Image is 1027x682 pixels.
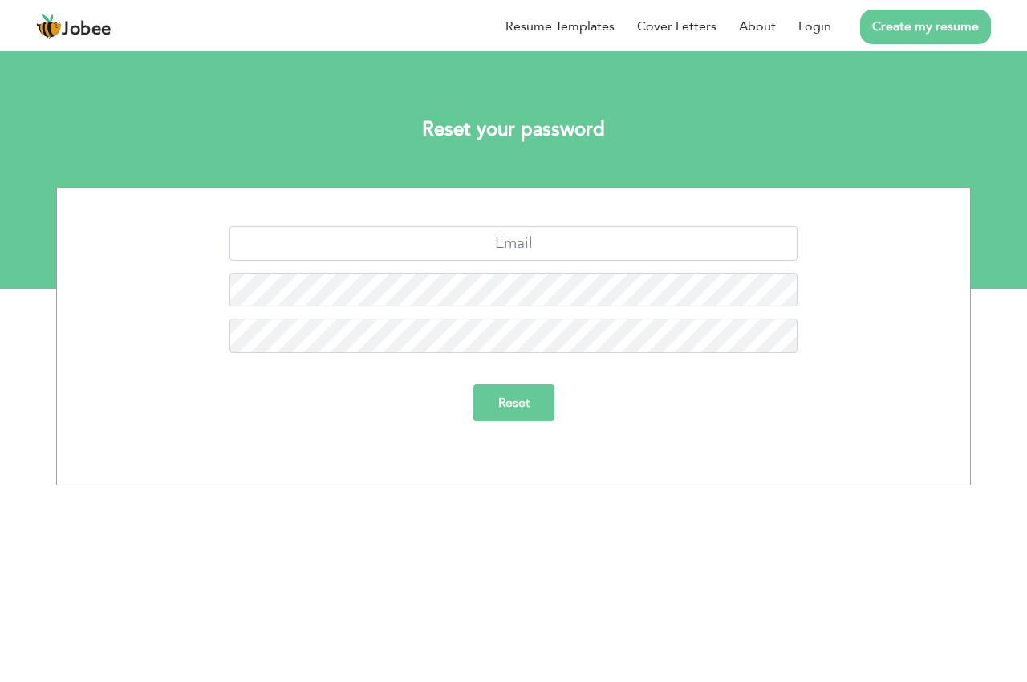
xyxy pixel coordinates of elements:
[637,17,716,36] a: Cover Letters
[229,226,798,261] input: Email
[422,116,605,143] strong: Reset your password
[798,17,831,36] a: Login
[860,10,991,44] a: Create my resume
[739,17,776,36] a: About
[505,17,615,36] a: Resume Templates
[62,21,112,39] span: Jobee
[36,14,62,39] img: jobee.io
[473,384,554,421] input: Reset
[36,14,112,39] a: Jobee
